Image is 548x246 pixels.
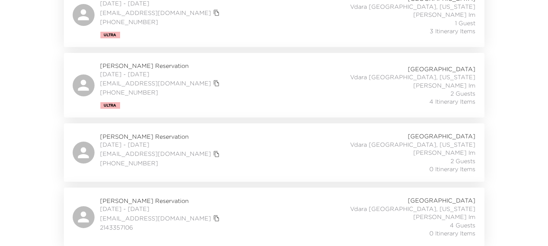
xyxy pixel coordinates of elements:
span: [PERSON_NAME] Im [414,149,476,157]
span: [PERSON_NAME] Reservation [100,132,222,141]
a: [EMAIL_ADDRESS][DOMAIN_NAME] [100,214,211,222]
span: [GEOGRAPHIC_DATA] [408,196,476,204]
span: 1 Guest [455,19,476,27]
span: 2 Guests [451,89,476,97]
a: [EMAIL_ADDRESS][DOMAIN_NAME] [100,150,211,158]
span: 2 Guests [451,157,476,165]
button: copy primary member email [211,78,222,88]
span: [PHONE_NUMBER] [100,88,222,96]
span: Vdara [GEOGRAPHIC_DATA], [US_STATE] [350,3,476,11]
span: [PERSON_NAME] Im [414,213,476,221]
span: [GEOGRAPHIC_DATA] [408,132,476,140]
span: [PERSON_NAME] Reservation [100,62,222,70]
span: 3 Itinerary Items [430,27,476,35]
a: [EMAIL_ADDRESS][DOMAIN_NAME] [100,79,211,87]
span: 0 Itinerary Items [430,165,476,173]
a: [PERSON_NAME] Reservation[DATE] - [DATE][EMAIL_ADDRESS][DOMAIN_NAME]copy primary member email2143... [64,188,484,246]
a: [PERSON_NAME] Reservation[DATE] - [DATE][EMAIL_ADDRESS][DOMAIN_NAME]copy primary member email[PHO... [64,53,484,118]
span: Ultra [104,33,116,37]
span: [DATE] - [DATE] [100,141,222,149]
span: 0 Itinerary Items [430,229,476,237]
span: [GEOGRAPHIC_DATA] [408,65,476,73]
button: copy primary member email [211,149,222,159]
span: 4 Itinerary Items [430,97,476,105]
span: 2143357106 [100,223,222,231]
a: [EMAIL_ADDRESS][DOMAIN_NAME] [100,9,211,17]
span: [PHONE_NUMBER] [100,159,222,167]
span: [PERSON_NAME] Im [414,11,476,19]
span: [DATE] - [DATE] [100,70,222,78]
span: Vdara [GEOGRAPHIC_DATA], [US_STATE] [350,141,476,149]
span: Ultra [104,103,116,108]
span: [DATE] - [DATE] [100,205,222,213]
span: Vdara [GEOGRAPHIC_DATA], [US_STATE] [350,73,476,81]
span: Vdara [GEOGRAPHIC_DATA], [US_STATE] [350,205,476,213]
span: [PHONE_NUMBER] [100,18,222,26]
span: [PERSON_NAME] Im [414,81,476,89]
span: [PERSON_NAME] Reservation [100,197,222,205]
button: copy primary member email [211,213,222,223]
a: [PERSON_NAME] Reservation[DATE] - [DATE][EMAIL_ADDRESS][DOMAIN_NAME]copy primary member email[PHO... [64,123,484,182]
span: 4 Guests [450,221,476,229]
button: copy primary member email [211,8,222,18]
